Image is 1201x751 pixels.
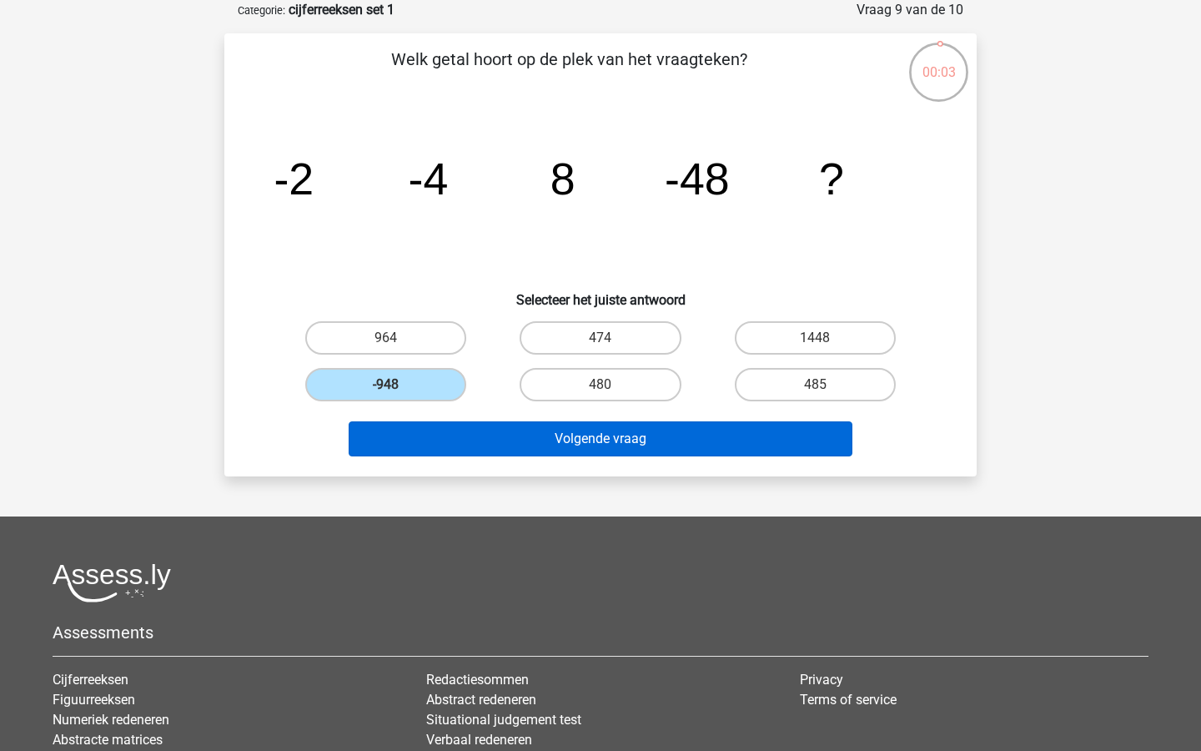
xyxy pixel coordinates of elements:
[426,732,532,748] a: Verbaal redeneren
[53,692,135,708] a: Figuurreeksen
[426,712,581,728] a: Situational judgement test
[665,154,730,204] tspan: -48
[800,692,897,708] a: Terms of service
[53,732,163,748] a: Abstracte matrices
[251,47,887,97] p: Welk getal hoort op de plek van het vraagteken?
[53,672,128,688] a: Cijferreeksen
[305,368,466,401] label: -948
[53,622,1148,643] h5: Assessments
[550,154,575,204] tspan: 8
[735,368,896,401] label: 485
[53,563,171,602] img: Assessly logo
[907,41,970,83] div: 00:03
[409,154,449,204] tspan: -4
[819,154,844,204] tspan: ?
[349,421,853,456] button: Volgende vraag
[735,321,896,355] label: 1448
[520,321,681,355] label: 474
[426,672,529,688] a: Redactiesommen
[53,712,169,728] a: Numeriek redeneren
[305,321,466,355] label: 964
[426,692,536,708] a: Abstract redeneren
[800,672,843,688] a: Privacy
[238,4,285,17] small: Categorie:
[520,368,681,401] label: 480
[274,154,314,204] tspan: -2
[251,279,950,308] h6: Selecteer het juiste antwoord
[289,2,394,18] strong: cijferreeksen set 1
